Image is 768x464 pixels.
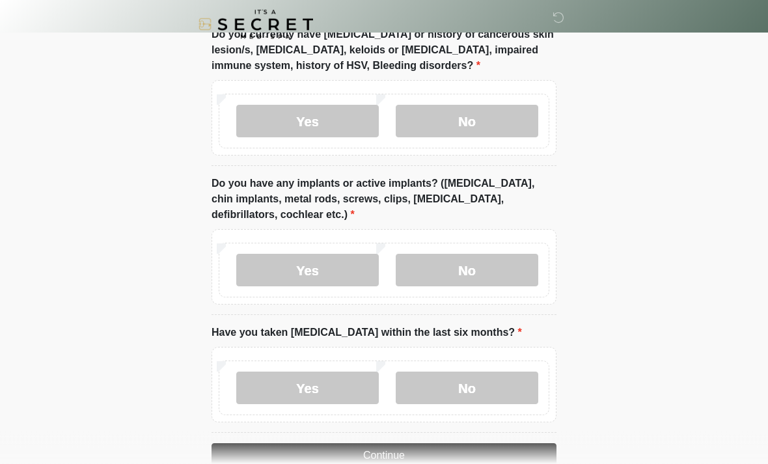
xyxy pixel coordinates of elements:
[396,254,538,287] label: No
[236,254,379,287] label: Yes
[212,27,556,74] label: Do you currently have [MEDICAL_DATA] or history of cancerous skin lesion/s, [MEDICAL_DATA], keloi...
[236,105,379,138] label: Yes
[396,372,538,405] label: No
[212,176,556,223] label: Do you have any implants or active implants? ([MEDICAL_DATA], chin implants, metal rods, screws, ...
[199,10,313,39] img: It's A Secret Med Spa Logo
[236,372,379,405] label: Yes
[212,325,522,341] label: Have you taken [MEDICAL_DATA] within the last six months?
[396,105,538,138] label: No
